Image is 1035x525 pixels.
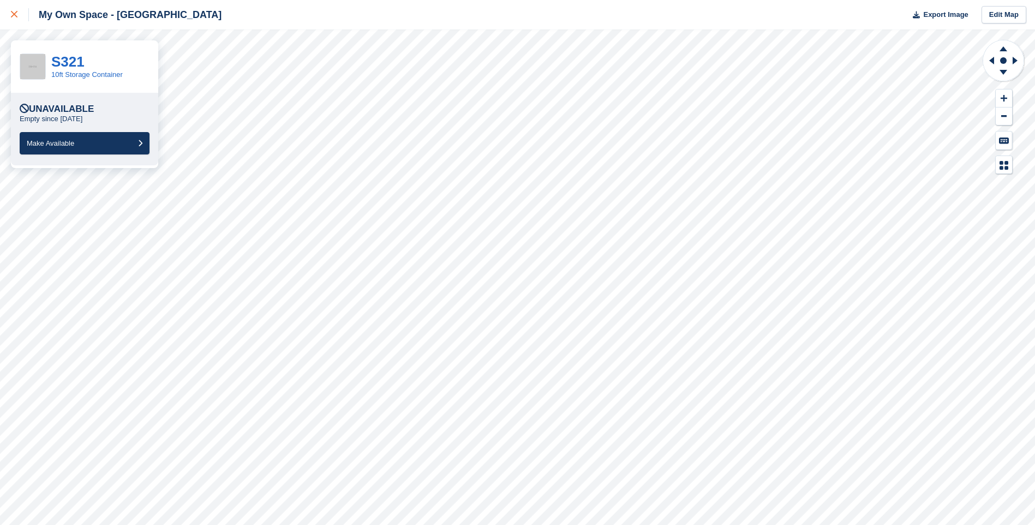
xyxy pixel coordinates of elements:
[923,9,968,20] span: Export Image
[51,70,123,79] a: 10ft Storage Container
[996,156,1012,174] button: Map Legend
[982,6,1026,24] a: Edit Map
[996,132,1012,150] button: Keyboard Shortcuts
[996,90,1012,108] button: Zoom In
[20,104,94,115] div: Unavailable
[51,53,85,70] a: S321
[20,54,45,79] img: 256x256-placeholder-a091544baa16b46aadf0b611073c37e8ed6a367829ab441c3b0103e7cf8a5b1b.png
[20,115,82,123] p: Empty since [DATE]
[906,6,968,24] button: Export Image
[20,132,149,154] button: Make Available
[996,108,1012,126] button: Zoom Out
[27,139,74,147] span: Make Available
[29,8,222,21] div: My Own Space - [GEOGRAPHIC_DATA]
